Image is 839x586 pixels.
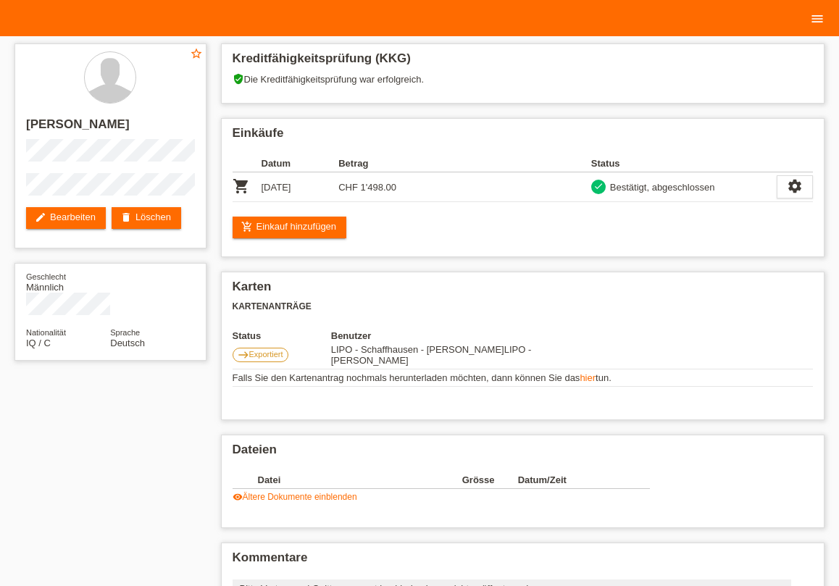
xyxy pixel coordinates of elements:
[233,443,814,464] h2: Dateien
[26,272,66,281] span: Geschlecht
[110,338,145,348] span: Deutsch
[338,172,416,202] td: CHF 1'498.00
[112,207,181,229] a: deleteLöschen
[233,126,814,148] h2: Einkäufe
[120,212,132,223] i: delete
[35,212,46,223] i: edit
[338,155,416,172] th: Betrag
[803,14,832,22] a: menu
[190,47,203,62] a: star_border
[233,280,814,301] h2: Karten
[26,271,110,293] div: Männlich
[233,301,814,312] h3: Kartenanträge
[190,47,203,60] i: star_border
[233,177,250,195] i: POSP00025133
[233,492,357,502] a: visibilityÄltere Dokumente einblenden
[233,551,814,572] h2: Kommentare
[241,221,253,233] i: add_shopping_cart
[26,117,195,139] h2: [PERSON_NAME]
[258,472,462,489] th: Datei
[233,369,814,387] td: Falls Sie den Kartenantrag nochmals herunterladen möchten, dann können Sie das tun.
[26,338,51,348] span: Irak / C / 24.03.1997
[593,181,604,191] i: check
[580,372,596,383] a: hier
[518,472,630,489] th: Datum/Zeit
[606,180,715,195] div: Bestätigt, abgeschlossen
[233,217,347,238] a: add_shopping_cartEinkauf hinzufügen
[249,350,283,359] span: Exportiert
[331,344,504,355] span: 19.07.2025
[331,344,532,366] span: 22.07.2025
[26,207,106,229] a: editBearbeiten
[26,328,66,337] span: Nationalität
[233,51,814,73] h2: Kreditfähigkeitsprüfung (KKG)
[233,492,243,502] i: visibility
[462,472,518,489] th: Grösse
[591,155,777,172] th: Status
[262,155,339,172] th: Datum
[233,73,244,85] i: verified_user
[331,330,564,341] th: Benutzer
[238,349,249,361] i: east
[810,12,825,26] i: menu
[262,172,339,202] td: [DATE]
[233,73,814,96] div: Die Kreditfähigkeitsprüfung war erfolgreich.
[233,330,331,341] th: Status
[787,178,803,194] i: settings
[110,328,140,337] span: Sprache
